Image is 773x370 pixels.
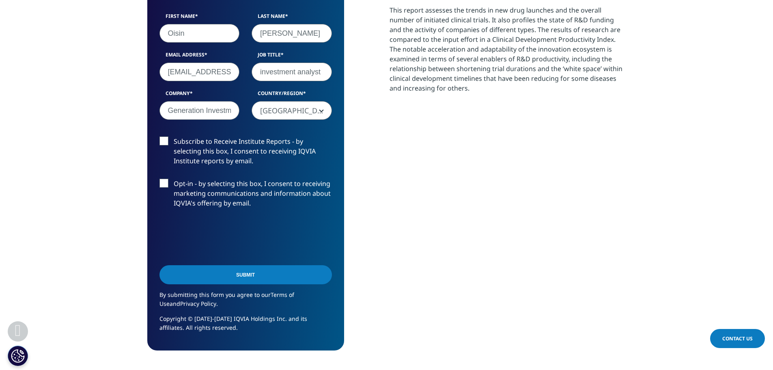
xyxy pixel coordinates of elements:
label: Last Name [252,13,332,24]
input: Submit [159,265,332,284]
a: Privacy Policy [180,300,216,307]
label: Job Title [252,51,332,63]
label: Email Address [159,51,240,63]
p: Copyright © [DATE]-[DATE] IQVIA Holdings Inc. and its affiliates. All rights reserved. [159,314,332,338]
label: Country/Region [252,90,332,101]
p: This report assesses the trends in new drug launches and the overall number of initiated clinical... [390,5,626,99]
span: Contact Us [722,335,753,342]
button: Cookie Settings [8,346,28,366]
label: First Name [159,13,240,24]
label: Company [159,90,240,101]
span: United Kingdom [252,102,332,120]
iframe: reCAPTCHA [159,221,283,253]
a: Contact Us [710,329,765,348]
label: Subscribe to Receive Institute Reports - by selecting this box, I consent to receiving IQVIA Inst... [159,136,332,170]
p: By submitting this form you agree to our and . [159,290,332,314]
label: Opt-in - by selecting this box, I consent to receiving marketing communications and information a... [159,179,332,212]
